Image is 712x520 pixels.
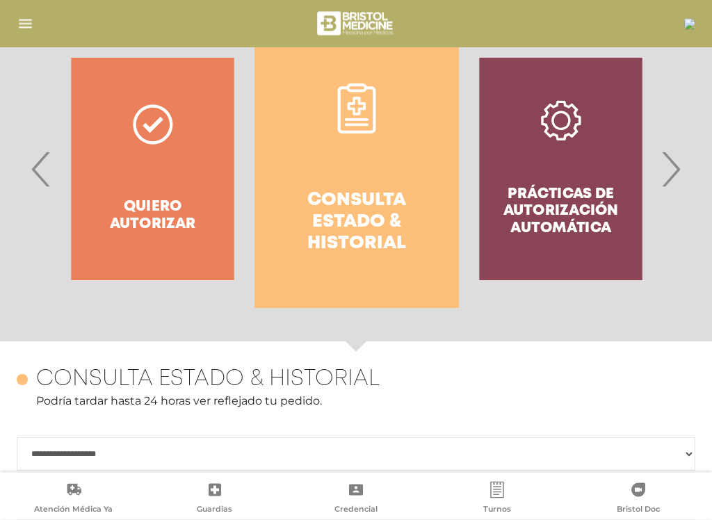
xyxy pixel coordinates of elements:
[28,132,55,207] span: Previous
[280,190,433,256] h4: Consulta estado & historial
[34,504,113,517] span: Atención Médica Ya
[17,15,34,33] img: Cober_menu-lines-white.svg
[483,504,511,517] span: Turnos
[427,482,568,517] a: Turnos
[315,7,398,40] img: bristol-medicine-blanco.png
[144,482,285,517] a: Guardias
[254,31,458,309] a: Consulta estado & historial
[3,482,144,517] a: Atención Médica Ya
[334,504,378,517] span: Credencial
[657,132,684,207] span: Next
[17,393,695,410] p: Podría tardar hasta 24 horas ver reflejado tu pedido.
[568,482,709,517] a: Bristol Doc
[617,504,660,517] span: Bristol Doc
[684,19,695,30] img: 27046
[36,367,380,393] h4: Consulta estado & historial
[197,504,232,517] span: Guardias
[285,482,426,517] a: Credencial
